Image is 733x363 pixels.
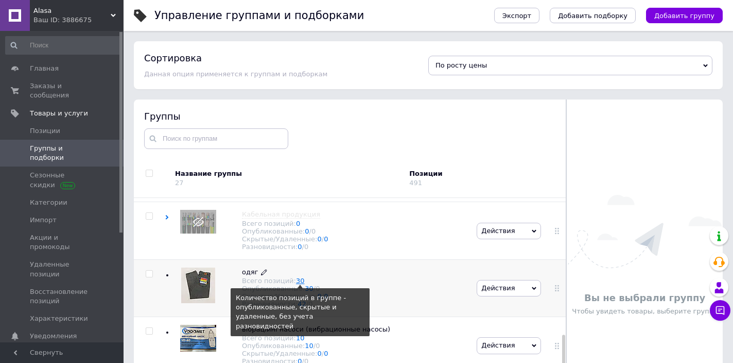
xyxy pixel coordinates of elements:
[305,342,313,350] a: 10
[30,314,88,323] span: Характеристики
[409,169,497,178] div: Позиции
[646,8,723,23] button: Добавить группу
[144,70,327,78] span: Данная опция применяется к группам и подборкам
[242,210,320,218] span: Кабельная продукция
[242,227,328,235] div: Опубликованные:
[324,350,328,357] a: 0
[298,243,302,251] a: 0
[242,285,328,292] div: Опубликованные:
[309,227,316,235] span: /
[572,307,718,316] p: Чтобы увидеть товары, выберите группу
[30,260,95,278] span: Удаленные позиции
[144,110,556,123] div: Группы
[33,15,124,25] div: Ваш ID: 3886675
[304,243,308,251] div: 0
[242,243,328,251] div: Разновидности:
[296,277,305,285] a: 30
[550,8,636,23] button: Добавить подборку
[144,128,288,149] input: Поиск по группам
[324,235,328,243] a: 0
[30,64,59,73] span: Главная
[30,198,67,207] span: Категории
[305,285,313,292] a: 30
[296,220,300,227] a: 0
[261,268,267,277] a: Редактировать
[242,277,328,285] div: Всего позиций:
[481,341,515,349] span: Действия
[30,144,95,162] span: Группы и подборки
[654,12,714,20] span: Добавить группу
[296,334,305,342] a: 10
[180,210,216,234] img: Кабельная продукция
[322,350,328,357] span: /
[144,53,202,63] h4: Сортировка
[558,12,627,20] span: Добавить подборку
[242,342,390,350] div: Опубликованные:
[311,227,316,235] div: 0
[481,284,515,292] span: Действия
[494,8,539,23] button: Экспорт
[242,350,390,357] div: Скрытые/Удаленные:
[305,227,309,235] a: 0
[175,179,184,187] div: 27
[30,287,95,306] span: Восстановление позиций
[318,350,322,357] a: 0
[318,235,322,243] a: 0
[313,285,320,292] span: /
[181,268,215,303] img: одяг
[572,291,718,304] p: Вы не выбрали группу
[409,179,422,187] div: 491
[30,171,95,189] span: Сезонные скидки
[30,109,88,118] span: Товары и услуги
[322,235,328,243] span: /
[30,126,60,136] span: Позиции
[30,332,77,341] span: Уведомления
[30,216,57,225] span: Импорт
[33,6,111,15] span: Alasa
[5,36,121,55] input: Поиск
[180,325,216,352] img: вібраційні насоси (вибрационные насосы)
[242,235,328,243] div: Скрытые/Удаленные:
[175,169,402,178] div: Название группы
[502,12,531,20] span: Экспорт
[481,227,515,235] span: Действия
[242,268,258,276] span: одяг
[316,342,320,350] div: 0
[710,300,730,321] button: Чат с покупателем
[313,342,320,350] span: /
[30,81,95,100] span: Заказы и сообщения
[316,285,320,292] div: 0
[242,334,390,342] div: Всего позиций:
[242,220,328,227] div: Всего позиций:
[302,243,309,251] span: /
[154,9,364,22] h1: Управление группами и подборками
[236,293,364,331] div: Количество позиций в группе - опубликованные, скрытые и удаленные, без учета разновидностей
[435,61,487,69] span: По росту цены
[30,233,95,252] span: Акции и промокоды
